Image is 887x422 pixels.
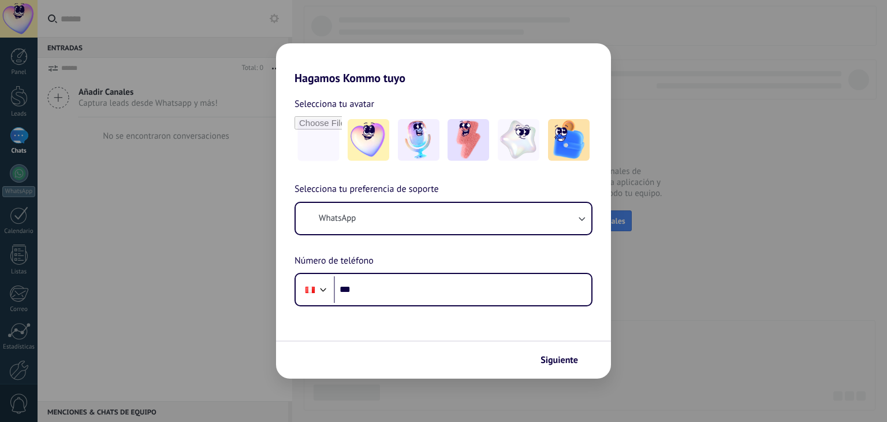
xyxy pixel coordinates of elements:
[348,119,389,161] img: -1.jpeg
[548,119,590,161] img: -5.jpeg
[296,203,591,234] button: WhatsApp
[448,119,489,161] img: -3.jpeg
[295,97,374,112] span: Selecciona tu avatar
[276,43,611,85] h2: Hagamos Kommo tuyo
[541,356,578,364] span: Siguiente
[299,277,321,302] div: Peru: + 51
[319,213,356,224] span: WhatsApp
[295,182,439,197] span: Selecciona tu preferencia de soporte
[498,119,539,161] img: -4.jpeg
[398,119,439,161] img: -2.jpeg
[295,254,374,269] span: Número de teléfono
[535,350,594,370] button: Siguiente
